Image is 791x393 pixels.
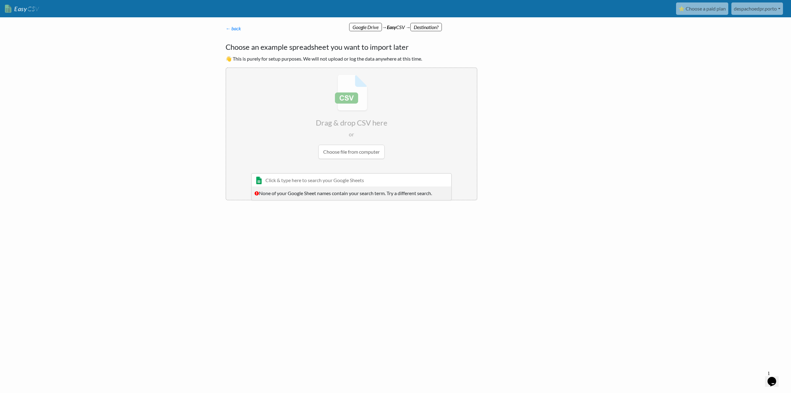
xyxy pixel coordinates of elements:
[251,173,452,187] input: Click & type here to search your Google Sheets
[219,17,572,31] div: → CSV →
[251,186,452,200] div: None of your Google Sheet names contain your search term. Try a different search.
[226,55,477,62] p: 👋 This is purely for setup purposes. We will not upload or log the data anywhere at this time.
[765,368,785,387] iframe: chat widget
[226,25,241,31] a: ← back
[731,2,783,15] a: despachoedpr.porto
[226,41,477,53] h4: Choose an example spreadsheet you want to import later
[5,2,39,15] a: EasyCSV
[676,2,728,15] a: ⭐ Choose a paid plan
[27,5,39,13] span: CSV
